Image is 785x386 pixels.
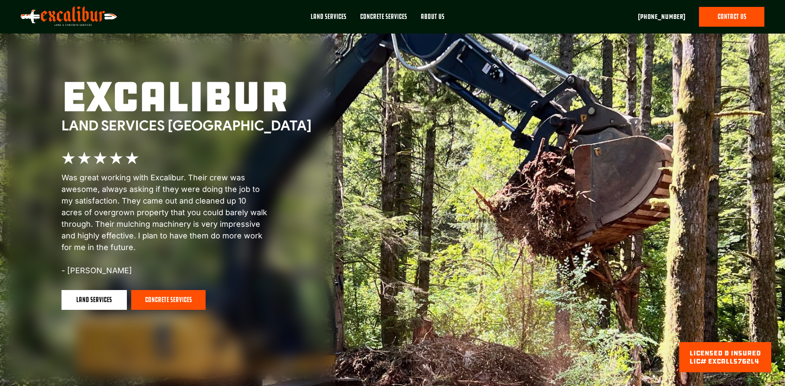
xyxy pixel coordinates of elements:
[62,117,311,134] div: Land Services [GEOGRAPHIC_DATA]
[131,290,206,310] a: concrete services
[638,12,685,22] a: [PHONE_NUMBER]
[62,172,268,276] p: Was great working with Excalibur. Their crew was awesome, always asking if they were doing the jo...
[699,7,764,27] a: contact us
[421,12,444,22] div: About Us
[62,76,311,117] h1: excalibur
[62,290,127,310] a: land services
[690,349,761,365] div: licensed & Insured lic# EXCALLS762L4
[414,7,451,34] a: About Us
